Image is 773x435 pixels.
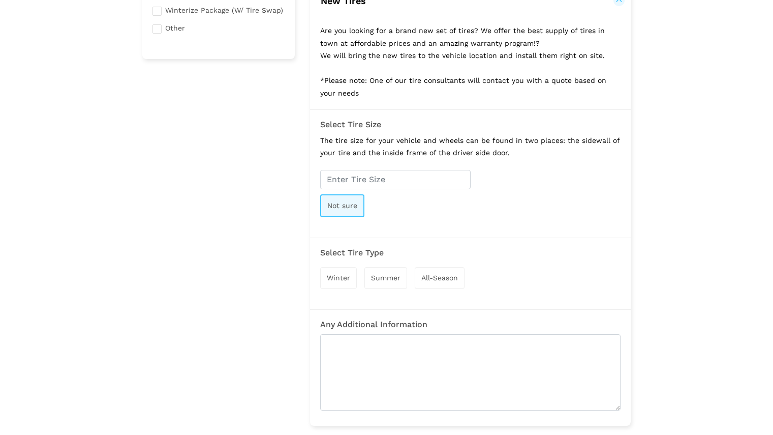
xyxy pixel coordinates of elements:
h3: Any Additional Information [320,320,621,329]
h3: Select Tire Type [320,248,621,257]
span: Summer [371,274,400,282]
input: Enter Tire Size [320,170,471,189]
p: The tire size for your vehicle and wheels can be found in two places: the sidewall of your tire a... [320,134,621,159]
p: Are you looking for a brand new set of tires? We offer the best supply of tires in town at afford... [310,14,631,109]
h3: Select Tire Size [320,120,621,129]
span: Not sure [327,201,357,210]
span: Winter [327,274,350,282]
span: All-Season [421,274,458,282]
